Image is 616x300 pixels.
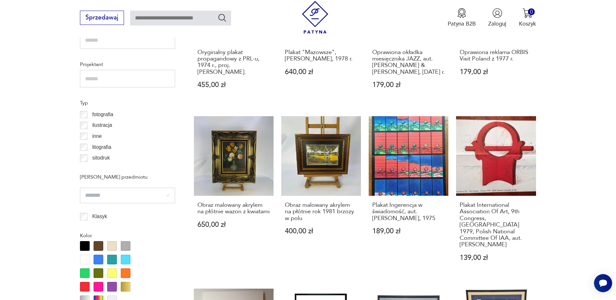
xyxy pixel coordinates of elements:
[80,231,175,240] p: Kolor
[197,202,270,215] h3: Obraz malowany akrylem na płótnie wazon z kwiatami
[80,173,175,181] p: [PERSON_NAME] przedmiotu
[92,212,107,221] p: Klasyk
[488,8,506,28] button: Zaloguj
[80,99,175,107] p: Typ
[460,202,532,248] h3: Plakat International Association Of Art, 9th Congress, [GEOGRAPHIC_DATA] 1979, Polish National Co...
[372,49,445,76] h3: Oprawiona okładka miesięcznika JAZZ, aut. [PERSON_NAME] & [PERSON_NAME], [DATE] r.
[285,49,358,62] h3: Plakat "Mazowsze", [PERSON_NAME], 1978 r.
[460,49,532,62] h3: Oprawiona reklama ORBIS Visit Poland z 1977 r.
[369,116,448,276] a: Plakat Ingerencja w świadomość, aut. Jan Sawka, 1975Plakat Ingerencja w świadomość, aut. [PERSON_...
[197,49,270,76] h3: Oryginalny plakat propagandowy z PRL-u, 1974 r., proj. [PERSON_NAME].
[92,143,111,151] p: litografia
[448,20,476,28] p: Patyna B2B
[92,110,113,119] p: fotografia
[92,121,112,129] p: ilustracja
[519,8,536,28] button: 0Koszyk
[522,8,532,18] img: Ikona koszyka
[448,8,476,28] button: Patyna B2B
[519,20,536,28] p: Koszyk
[594,274,612,292] iframe: Smartsupp widget button
[197,221,270,228] p: 650,00 zł
[197,82,270,88] p: 455,00 zł
[218,13,227,22] button: Szukaj
[492,8,502,18] img: Ikonka użytkownika
[80,60,175,69] p: Projektant
[460,69,532,75] p: 179,00 zł
[281,116,361,276] a: Obraz malowany akrylem na płótnie rok 1981 brzozy w poluObraz malowany akrylem na płótnie rok 198...
[372,82,445,88] p: 179,00 zł
[457,8,467,18] img: Ikona medalu
[528,8,535,15] div: 0
[372,228,445,235] p: 189,00 zł
[80,16,124,21] a: Sprzedawaj
[80,11,124,25] button: Sprzedawaj
[285,228,358,235] p: 400,00 zł
[194,116,274,276] a: Obraz malowany akrylem na płótnie wazon z kwiatamiObraz malowany akrylem na płótnie wazon z kwiat...
[299,1,331,34] img: Patyna - sklep z meblami i dekoracjami vintage
[285,69,358,75] p: 640,00 zł
[92,154,110,162] p: sitodruk
[488,20,506,28] p: Zaloguj
[448,8,476,28] a: Ikona medaluPatyna B2B
[460,254,532,261] p: 139,00 zł
[285,202,358,222] h3: Obraz malowany akrylem na płótnie rok 1981 brzozy w polu
[372,202,445,222] h3: Plakat Ingerencja w świadomość, aut. [PERSON_NAME], 1975
[456,116,536,276] a: Plakat International Association Of Art, 9th Congress, Stuttgart 1979, Polish National Committee ...
[92,132,102,140] p: inne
